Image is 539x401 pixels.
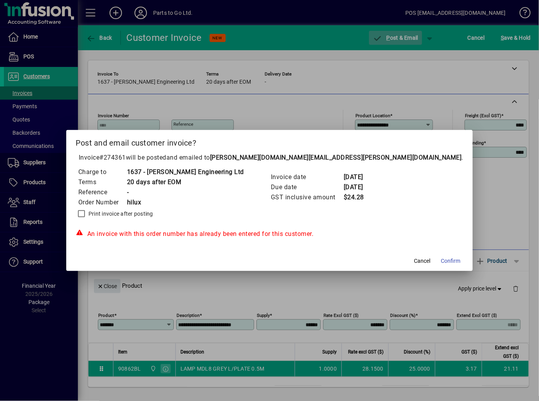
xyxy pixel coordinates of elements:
[127,197,244,208] td: hilux
[410,254,435,268] button: Cancel
[270,182,343,192] td: Due date
[87,210,153,218] label: Print invoice after posting
[343,192,375,202] td: $24.28
[78,187,127,197] td: Reference
[414,257,430,265] span: Cancel
[78,177,127,187] td: Terms
[78,167,127,177] td: Charge to
[438,254,463,268] button: Confirm
[166,154,462,161] span: and emailed to
[100,154,126,161] span: #274361
[343,182,375,192] td: [DATE]
[78,197,127,208] td: Order Number
[270,172,343,182] td: Invoice date
[127,177,244,187] td: 20 days after EOM
[127,167,244,177] td: 1637 - [PERSON_NAME] Engineering Ltd
[343,172,375,182] td: [DATE]
[270,192,343,202] td: GST inclusive amount
[127,187,244,197] td: -
[76,153,463,162] p: Invoice will be posted .
[441,257,460,265] span: Confirm
[210,154,462,161] b: [PERSON_NAME][DOMAIN_NAME][EMAIL_ADDRESS][PERSON_NAME][DOMAIN_NAME]
[66,130,473,153] h2: Post and email customer invoice?
[76,229,463,239] div: An invoice with this order number has already been entered for this customer.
